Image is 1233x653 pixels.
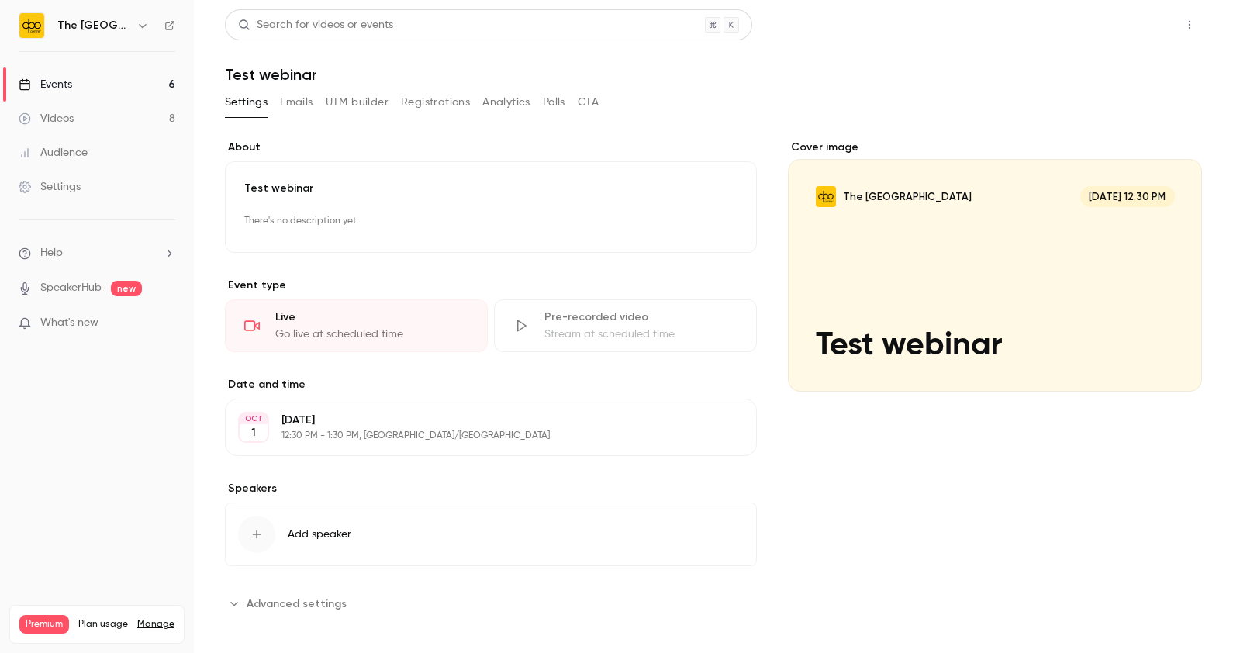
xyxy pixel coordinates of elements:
[544,309,737,325] div: Pre-recorded video
[280,90,313,115] button: Emails
[40,245,63,261] span: Help
[111,281,142,296] span: new
[225,299,488,352] div: LiveGo live at scheduled time
[19,111,74,126] div: Videos
[225,65,1202,84] h1: Test webinar
[240,413,268,424] div: OCT
[225,278,757,293] p: Event type
[19,13,44,38] img: The DPO Centre
[225,503,757,566] button: Add speaker
[19,77,72,92] div: Events
[19,615,69,634] span: Premium
[40,315,98,331] span: What's new
[40,280,102,296] a: SpeakerHub
[225,481,757,496] label: Speakers
[238,17,393,33] div: Search for videos or events
[326,90,389,115] button: UTM builder
[225,591,757,616] section: Advanced settings
[578,90,599,115] button: CTA
[1103,9,1165,40] button: Share
[281,430,675,442] p: 12:30 PM - 1:30 PM, [GEOGRAPHIC_DATA]/[GEOGRAPHIC_DATA]
[275,326,468,342] div: Go live at scheduled time
[788,140,1202,155] label: Cover image
[137,618,174,631] a: Manage
[57,18,130,33] h6: The [GEOGRAPHIC_DATA]
[401,90,470,115] button: Registrations
[288,527,351,542] span: Add speaker
[247,596,347,612] span: Advanced settings
[788,140,1202,392] section: Cover image
[543,90,565,115] button: Polls
[281,413,675,428] p: [DATE]
[244,209,737,233] p: There's no description yet
[244,181,737,196] p: Test webinar
[19,145,88,161] div: Audience
[482,90,530,115] button: Analytics
[78,618,128,631] span: Plan usage
[225,140,757,155] label: About
[225,90,268,115] button: Settings
[544,326,737,342] div: Stream at scheduled time
[275,309,468,325] div: Live
[19,245,175,261] li: help-dropdown-opener
[494,299,757,352] div: Pre-recorded videoStream at scheduled time
[225,377,757,392] label: Date and time
[225,591,356,616] button: Advanced settings
[157,316,175,330] iframe: Noticeable Trigger
[251,425,256,441] p: 1
[19,179,81,195] div: Settings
